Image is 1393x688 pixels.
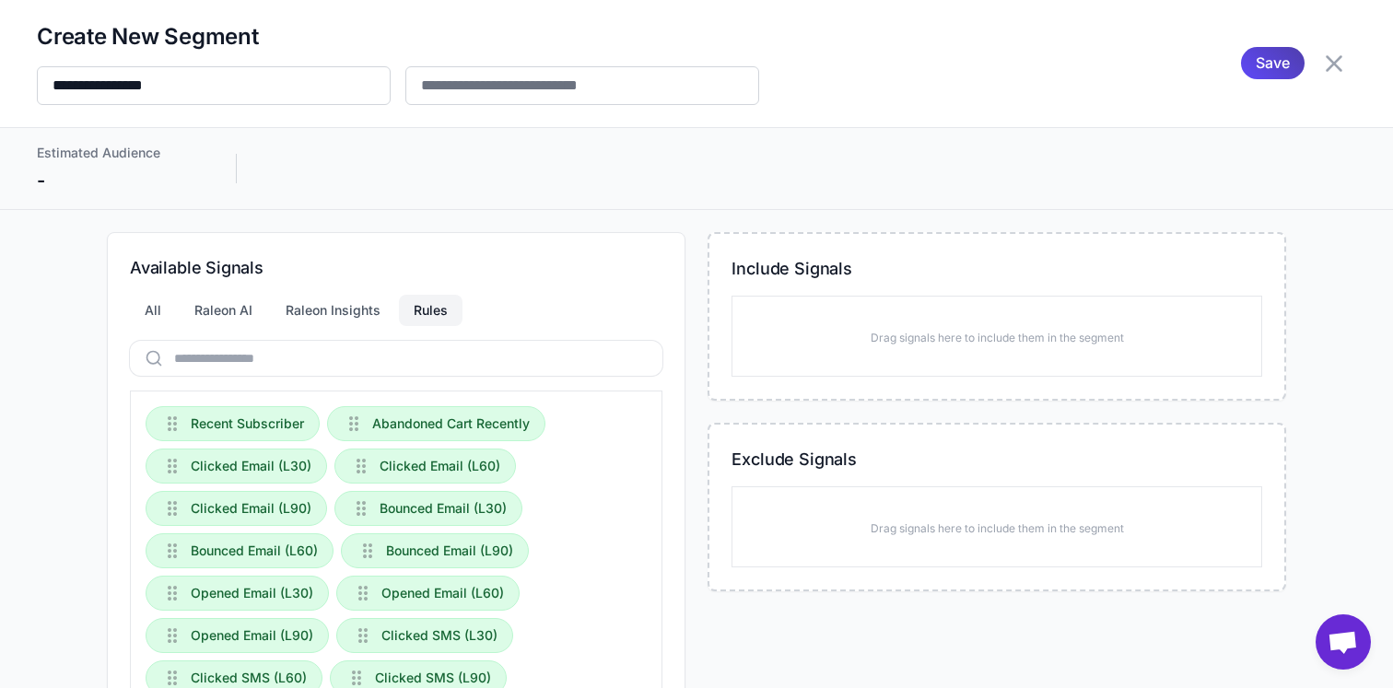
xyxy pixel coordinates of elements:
[130,255,662,280] h3: Available Signals
[191,541,318,561] span: Bounced Email (L60)
[191,456,311,476] span: Clicked Email (L30)
[1316,614,1371,670] a: Open chat
[37,143,199,163] div: Estimated Audience
[191,625,313,646] span: Opened Email (L90)
[732,256,1262,281] h3: Include Signals
[399,295,462,326] div: Rules
[871,520,1124,537] p: Drag signals here to include them in the segment
[871,330,1124,346] p: Drag signals here to include them in the segment
[191,498,311,519] span: Clicked Email (L90)
[37,22,759,52] h2: Create New Segment
[386,541,513,561] span: Bounced Email (L90)
[381,625,497,646] span: Clicked SMS (L30)
[732,447,1262,472] h3: Exclude Signals
[380,498,507,519] span: Bounced Email (L30)
[372,414,530,434] span: Abandoned Cart Recently
[271,295,395,326] div: Raleon Insights
[130,295,176,326] div: All
[380,456,500,476] span: Clicked Email (L60)
[381,583,504,603] span: Opened Email (L60)
[375,668,491,688] span: Clicked SMS (L90)
[191,414,304,434] span: Recent Subscriber
[37,167,199,194] div: -
[191,668,307,688] span: Clicked SMS (L60)
[180,295,267,326] div: Raleon AI
[191,583,313,603] span: Opened Email (L30)
[1256,47,1290,79] span: Save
